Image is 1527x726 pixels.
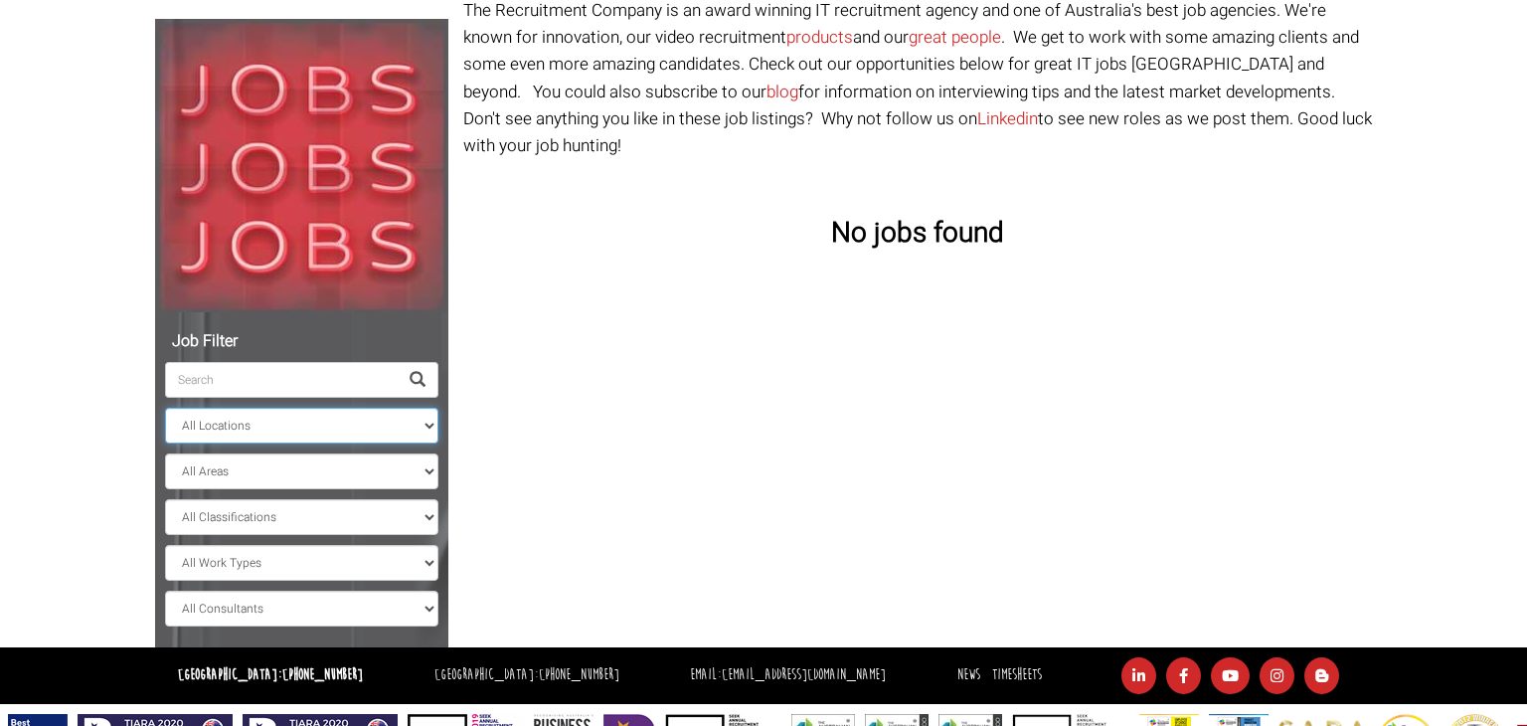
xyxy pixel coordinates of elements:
[165,362,398,398] input: Search
[909,25,1001,50] a: great people
[977,106,1038,131] a: Linkedin
[165,333,438,351] h5: Job Filter
[766,80,798,104] a: blog
[178,665,363,684] strong: [GEOGRAPHIC_DATA]:
[539,665,619,684] a: [PHONE_NUMBER]
[685,661,891,690] li: Email:
[429,661,624,690] li: [GEOGRAPHIC_DATA]:
[992,665,1042,684] a: Timesheets
[282,665,363,684] a: [PHONE_NUMBER]
[463,219,1373,250] h3: No jobs found
[722,665,886,684] a: [EMAIL_ADDRESS][DOMAIN_NAME]
[957,665,980,684] a: News
[155,19,448,312] img: Jobs, Jobs, Jobs
[786,25,853,50] a: products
